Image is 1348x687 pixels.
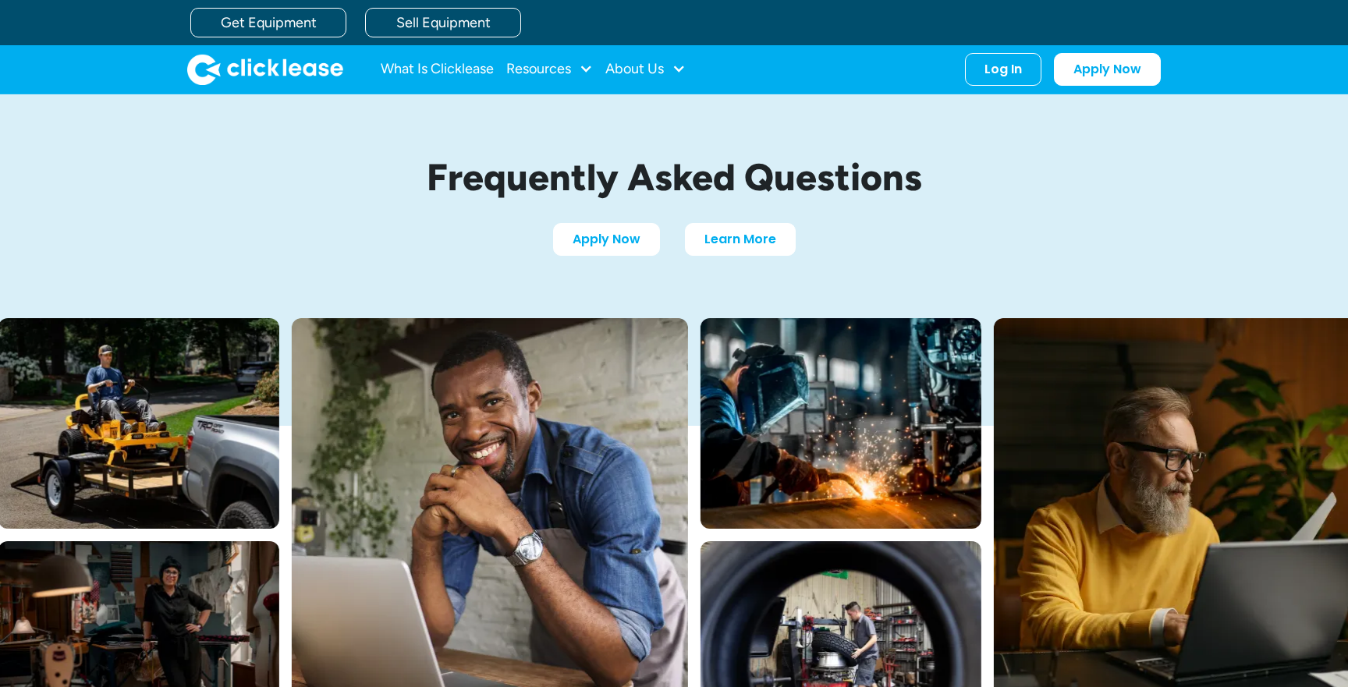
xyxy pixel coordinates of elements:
[553,223,660,256] a: Apply Now
[190,8,346,37] a: Get Equipment
[307,157,1041,198] h1: Frequently Asked Questions
[685,223,796,256] a: Learn More
[1054,53,1161,86] a: Apply Now
[187,54,343,85] a: home
[701,318,981,529] img: A welder in a large mask working on a large pipe
[187,54,343,85] img: Clicklease logo
[365,8,521,37] a: Sell Equipment
[605,54,686,85] div: About Us
[381,54,494,85] a: What Is Clicklease
[506,54,593,85] div: Resources
[984,62,1022,77] div: Log In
